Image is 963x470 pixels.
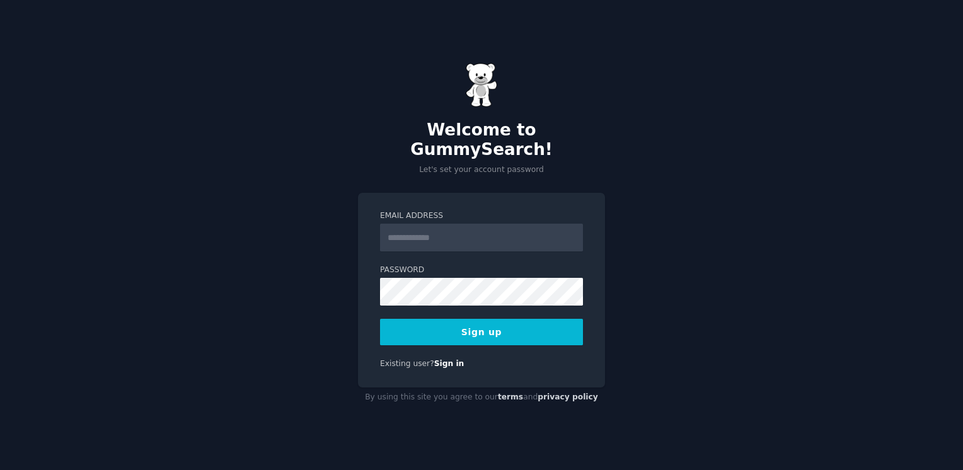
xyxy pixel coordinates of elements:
button: Sign up [380,319,583,345]
a: Sign in [434,359,464,368]
span: Existing user? [380,359,434,368]
h2: Welcome to GummySearch! [358,120,605,160]
a: terms [498,393,523,401]
img: Gummy Bear [466,63,497,107]
label: Email Address [380,210,583,222]
label: Password [380,265,583,276]
div: By using this site you agree to our and [358,387,605,408]
a: privacy policy [538,393,598,401]
p: Let's set your account password [358,164,605,176]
